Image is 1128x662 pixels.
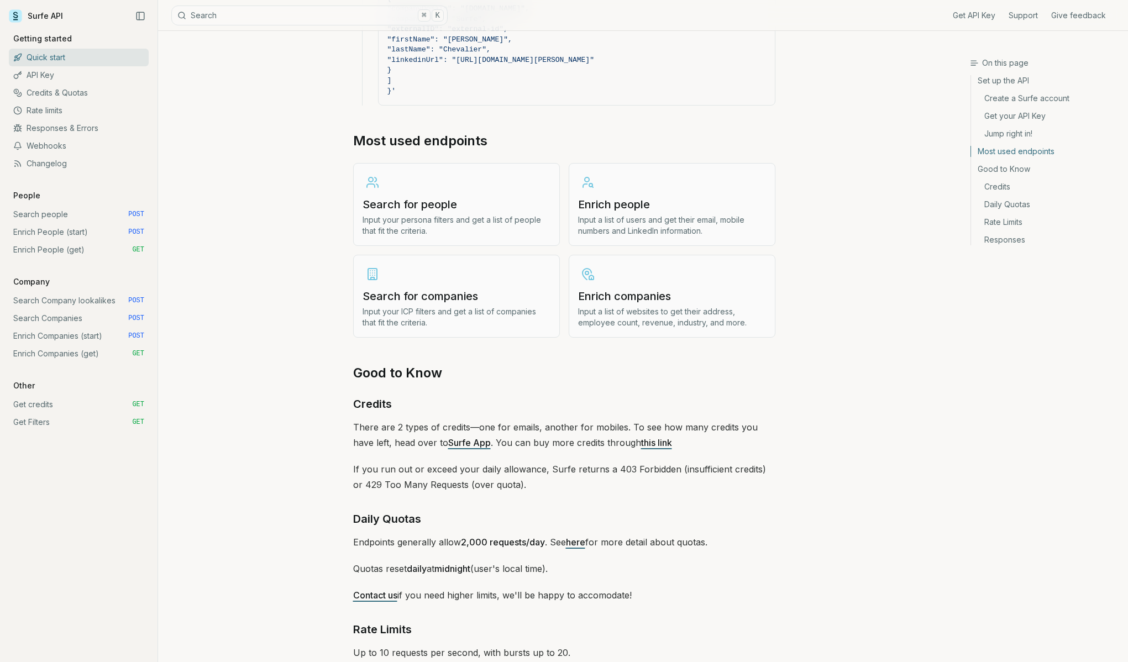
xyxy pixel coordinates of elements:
[1051,10,1106,21] a: Give feedback
[9,137,149,155] a: Webhooks
[407,563,427,574] strong: daily
[9,241,149,259] a: Enrich People (get) GET
[971,160,1119,178] a: Good to Know
[132,418,144,427] span: GET
[9,309,149,327] a: Search Companies POST
[132,400,144,409] span: GET
[578,214,766,237] p: Input a list of users and get their email, mobile numbers and LinkedIn information.
[9,49,149,66] a: Quick start
[132,349,144,358] span: GET
[387,66,392,74] span: }
[353,395,392,413] a: Credits
[569,255,775,338] a: Enrich companiesInput a list of websites to get their address, employee count, revenue, industry,...
[363,306,550,328] p: Input your ICP filters and get a list of companies that fit the criteria.
[353,461,775,492] p: If you run out or exceed your daily allowance, Surfe returns a 403 Forbidden (insufficient credit...
[970,57,1119,69] h3: On this page
[9,119,149,137] a: Responses & Errors
[9,345,149,362] a: Enrich Companies (get) GET
[128,332,144,340] span: POST
[363,214,550,237] p: Input your persona filters and get a list of people that fit the criteria.
[971,125,1119,143] a: Jump right in!
[1009,10,1038,21] a: Support
[9,33,76,44] p: Getting started
[353,132,487,150] a: Most used endpoints
[353,590,397,601] a: Contact us
[578,288,766,304] h3: Enrich companies
[971,196,1119,213] a: Daily Quotas
[363,197,550,212] h3: Search for people
[9,155,149,172] a: Changelog
[9,223,149,241] a: Enrich People (start) POST
[9,292,149,309] a: Search Company lookalikes POST
[353,364,442,382] a: Good to Know
[971,178,1119,196] a: Credits
[9,206,149,223] a: Search people POST
[353,419,775,450] p: There are 2 types of credits—one for emails, another for mobiles. To see how many credits you hav...
[387,76,392,85] span: ]
[353,561,775,576] p: Quotas reset at (user's local time).
[363,288,550,304] h3: Search for companies
[578,197,766,212] h3: Enrich people
[353,163,560,246] a: Search for peopleInput your persona filters and get a list of people that fit the criteria.
[971,107,1119,125] a: Get your API Key
[9,66,149,84] a: API Key
[971,90,1119,107] a: Create a Surfe account
[9,84,149,102] a: Credits & Quotas
[9,413,149,431] a: Get Filters GET
[353,587,775,603] p: if you need higher limits, we'll be happy to accomodate!
[569,163,775,246] a: Enrich peopleInput a list of users and get their email, mobile numbers and LinkedIn information.
[9,327,149,345] a: Enrich Companies (start) POST
[566,537,585,548] a: here
[432,9,444,22] kbd: K
[353,255,560,338] a: Search for companiesInput your ICP filters and get a list of companies that fit the criteria.
[387,35,512,44] span: "firstName": "[PERSON_NAME]",
[9,276,54,287] p: Company
[387,87,396,95] span: }'
[9,396,149,413] a: Get credits GET
[971,75,1119,90] a: Set up the API
[353,534,775,550] p: Endpoints generally allow . See for more detail about quotas.
[128,296,144,305] span: POST
[418,9,430,22] kbd: ⌘
[387,45,491,54] span: "lastName": "Chevalier",
[971,213,1119,231] a: Rate Limits
[9,380,39,391] p: Other
[971,143,1119,160] a: Most used endpoints
[353,510,421,528] a: Daily Quotas
[128,314,144,323] span: POST
[953,10,995,21] a: Get API Key
[641,437,672,448] a: this link
[9,190,45,201] p: People
[132,8,149,24] button: Collapse Sidebar
[434,563,470,574] strong: midnight
[132,245,144,254] span: GET
[578,306,766,328] p: Input a list of websites to get their address, employee count, revenue, industry, and more.
[9,8,63,24] a: Surfe API
[971,231,1119,245] a: Responses
[171,6,448,25] button: Search⌘K
[9,102,149,119] a: Rate limits
[353,645,775,660] p: Up to 10 requests per second, with bursts up to 20.
[461,537,545,548] strong: 2,000 requests/day
[128,210,144,219] span: POST
[387,56,594,64] span: "linkedinUrl": "[URL][DOMAIN_NAME][PERSON_NAME]"
[448,437,491,448] a: Surfe App
[128,228,144,237] span: POST
[353,621,412,638] a: Rate Limits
